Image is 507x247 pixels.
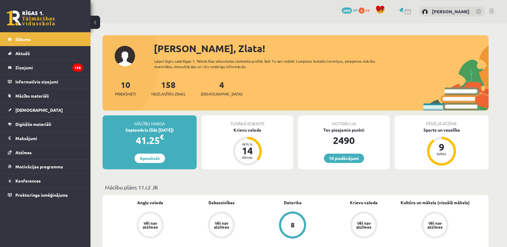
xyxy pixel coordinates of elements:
div: Atlicis [238,142,256,146]
a: Aktuāli [8,46,83,60]
div: Pēdējā atzīme [395,115,489,127]
a: Informatīvie ziņojumi [8,75,83,89]
div: 41.25 [103,133,197,148]
span: [DEMOGRAPHIC_DATA] [201,91,242,97]
span: Mācību materiāli [15,93,49,98]
div: balles [433,152,451,155]
span: [DEMOGRAPHIC_DATA] [15,107,63,113]
span: xp [366,8,369,12]
div: Sports un veselība [395,127,489,133]
span: Konferences [15,178,41,183]
i: 158 [72,64,83,72]
a: Vēl nav atzīmes [186,211,257,240]
div: Vēl nav atzīmes [355,221,372,229]
div: Mācību maksa [103,115,197,127]
legend: Maksājumi [15,131,83,145]
span: 0 [359,8,365,14]
span: Digitālie materiāli [15,121,51,127]
a: Rīgas 1. Tālmācības vidusskola [7,11,55,26]
a: Digitālie materiāli [8,117,83,131]
div: [PERSON_NAME], Zlata! [154,41,489,56]
a: Sports un veselība 9 balles [395,127,489,167]
span: Proktoringa izmēģinājums [15,192,68,198]
a: Vēl nav atzīmes [115,211,186,240]
a: Atzīmes [8,145,83,159]
legend: Ziņojumi [15,61,83,74]
a: Angļu valoda [137,199,163,206]
div: Motivācija [298,115,390,127]
a: 158Neizlasītās ziņas [151,79,185,97]
a: 8 [257,211,328,240]
div: Septembris (līdz [DATE]) [103,127,197,133]
span: Sākums [15,36,31,42]
div: Tev pieejamie punkti [298,127,390,133]
a: Apmaksāt [135,154,165,163]
div: 14 [238,146,256,155]
span: mP [353,8,358,12]
span: Motivācijas programma [15,164,63,169]
a: Motivācijas programma [8,160,83,174]
div: dienas [238,155,256,159]
a: 10Priekšmeti [115,79,136,97]
a: Datorika [284,199,302,206]
span: Aktuāli [15,51,30,56]
a: [PERSON_NAME] [432,8,470,14]
div: Krievu valoda [201,127,293,133]
a: 2490 mP [342,8,358,12]
a: Krievu valoda Atlicis 14 dienas [201,127,293,167]
a: Ziņojumi158 [8,61,83,74]
a: Sākums [8,32,83,46]
div: Tuvākā ieskaite [201,115,293,127]
div: 8 [291,222,295,228]
a: Vēl nav atzīmes [399,211,471,240]
div: 2490 [298,133,390,148]
a: [DEMOGRAPHIC_DATA] [8,103,83,117]
a: Konferences [8,174,83,188]
span: Priekšmeti [115,91,136,97]
img: Zlata Pavļinova [422,9,428,15]
legend: Informatīvie ziņojumi [15,75,83,89]
div: Vēl nav atzīmes [213,221,230,229]
a: Maksājumi [8,131,83,145]
div: 9 [433,142,451,152]
a: Krievu valoda [350,199,378,206]
a: Kultūra un māksla (vizuālā māksla) [401,199,470,206]
span: 2490 [342,8,352,14]
div: Vēl nav atzīmes [142,221,159,229]
div: Vēl nav atzīmes [426,221,443,229]
a: 4[DEMOGRAPHIC_DATA] [201,79,242,97]
div: Laipni lūgts savā Rīgas 1. Tālmācības vidusskolas skolnieka profilā. Šeit Tu vari redzēt tuvojošo... [154,58,386,69]
p: Mācību plāns 11.c2 JK [105,183,486,191]
span: Atzīmes [15,150,32,155]
span: € [160,133,164,141]
a: Dabaszinības [208,199,235,206]
a: 10 piedāvājumi [324,154,364,163]
span: Neizlasītās ziņas [151,91,185,97]
a: Proktoringa izmēģinājums [8,188,83,202]
a: 0 xp [359,8,372,12]
a: Vēl nav atzīmes [328,211,399,240]
a: Mācību materiāli [8,89,83,103]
